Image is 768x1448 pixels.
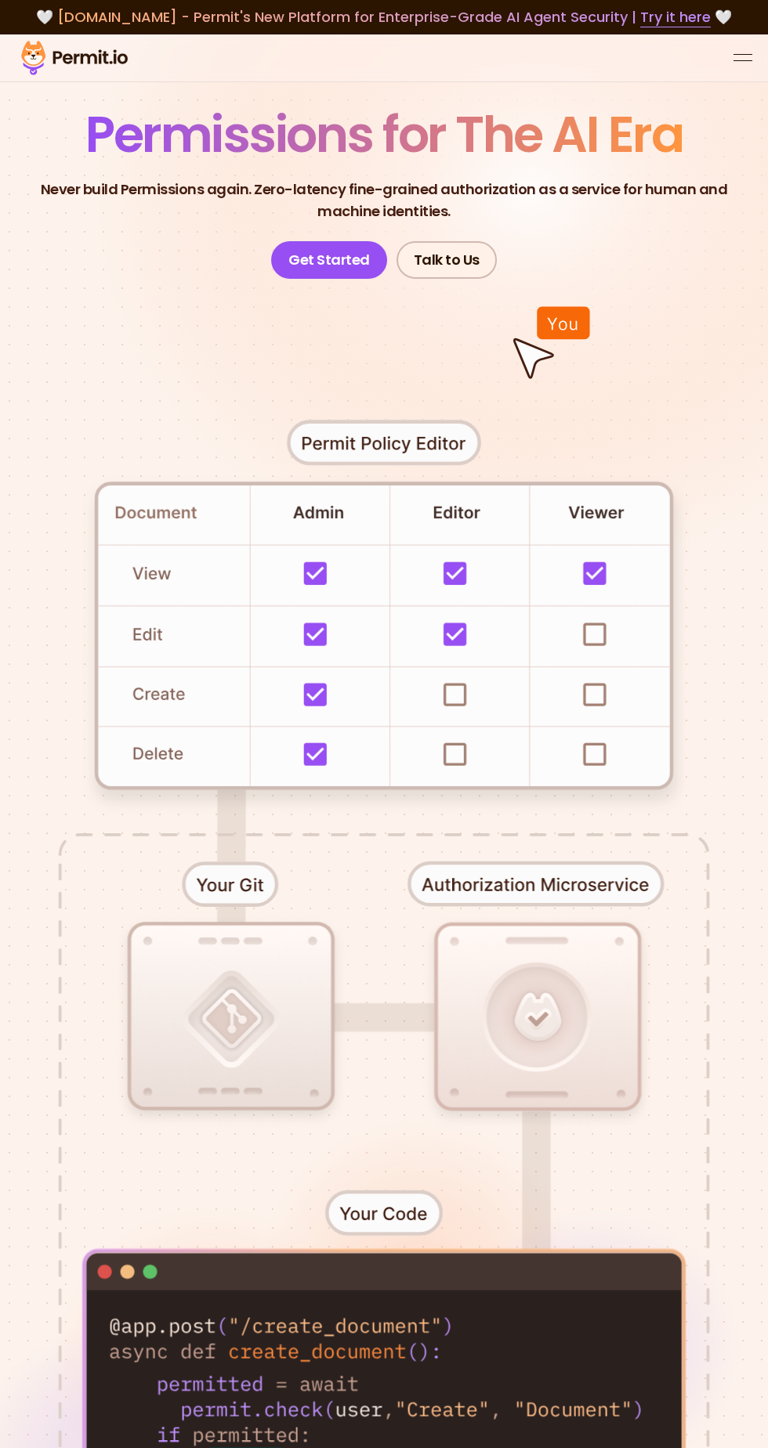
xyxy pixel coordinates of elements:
[57,7,711,27] span: [DOMAIN_NAME] - Permit's New Platform for Enterprise-Grade AI Agent Security |
[734,49,752,67] button: open menu
[16,38,133,78] img: Permit logo
[13,179,755,222] p: Never build Permissions again. Zero-latency fine-grained authorization as a service for human and...
[85,99,683,169] span: Permissions for The AI Era
[16,6,752,28] div: 🤍 🤍
[397,241,497,279] a: Talk to Us
[640,7,711,27] a: Try it here
[271,241,387,279] a: Get Started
